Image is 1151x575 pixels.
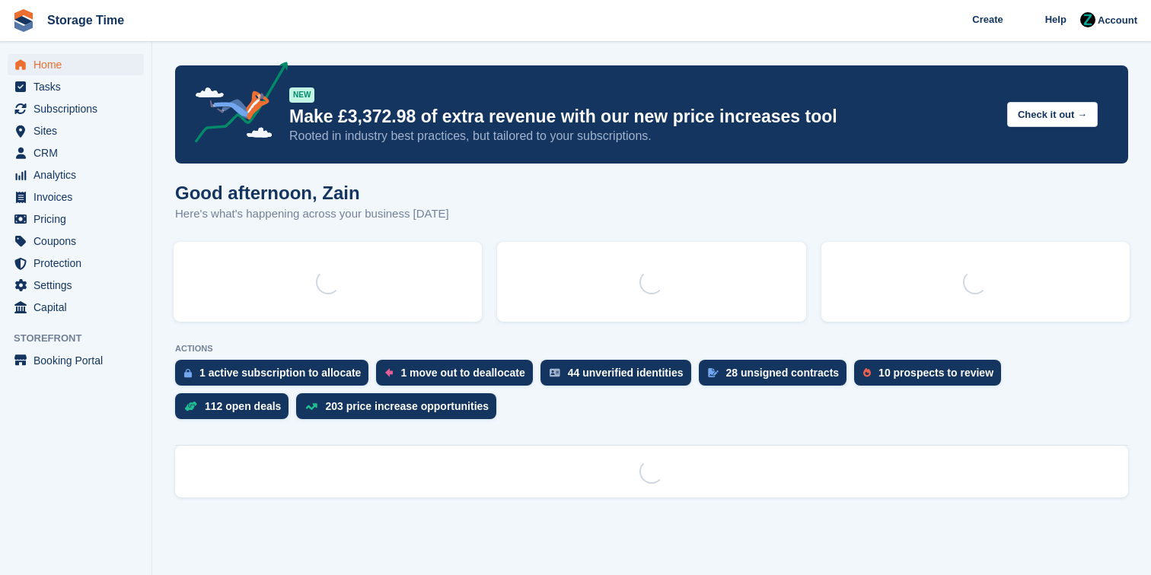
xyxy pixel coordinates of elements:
[8,350,144,371] a: menu
[8,98,144,119] a: menu
[33,350,125,371] span: Booking Portal
[8,230,144,252] a: menu
[699,360,855,393] a: 28 unsigned contracts
[184,401,197,411] img: deal-1b604bf984904fb50ccaf53a9ad4b4a5d6e5aea283cecdc64d6e3604feb123c2.svg
[1045,12,1067,27] span: Help
[863,368,871,377] img: prospect-51fa495bee0391a8d652442698ab0144808aea92771e9ea1ae160a38d050c398.svg
[1080,12,1095,27] img: Zain Sarwar
[14,331,151,346] span: Storefront
[854,360,1009,393] a: 10 prospects to review
[41,8,130,33] a: Storage Time
[175,360,376,393] a: 1 active subscription to allocate
[8,253,144,274] a: menu
[708,368,719,377] img: contract_signature_icon-13c848040528278c33f63329250d36e43548de30e8caae1d1a13099fd9432cc5.svg
[305,403,317,410] img: price_increase_opportunities-93ffe204e8149a01c8c9dc8f82e8f89637d9d84a8eef4429ea346261dce0b2c0.svg
[400,367,524,379] div: 1 move out to deallocate
[184,368,192,378] img: active_subscription_to_allocate_icon-d502201f5373d7db506a760aba3b589e785aa758c864c3986d89f69b8ff3...
[568,367,684,379] div: 44 unverified identities
[33,120,125,141] span: Sites
[33,54,125,75] span: Home
[175,205,449,223] p: Here's what's happening across your business [DATE]
[33,186,125,208] span: Invoices
[33,297,125,318] span: Capital
[33,208,125,230] span: Pricing
[8,275,144,296] a: menu
[289,87,314,103] div: NEW
[385,368,393,377] img: move_outs_to_deallocate_icon-f764333ba52eb49d3ac5e1228854f67142a1ed5810a6f6cc68b1a99e826820c5.svg
[8,164,144,186] a: menu
[8,186,144,208] a: menu
[126,351,144,370] a: Preview store
[376,360,540,393] a: 1 move out to deallocate
[878,367,993,379] div: 10 prospects to review
[175,183,449,203] h1: Good afternoon, Zain
[726,367,840,379] div: 28 unsigned contracts
[175,344,1128,354] p: ACTIONS
[33,142,125,164] span: CRM
[325,400,489,412] div: 203 price increase opportunities
[199,367,361,379] div: 1 active subscription to allocate
[205,400,281,412] div: 112 open deals
[33,253,125,274] span: Protection
[8,208,144,230] a: menu
[8,142,144,164] a: menu
[33,98,125,119] span: Subscriptions
[8,76,144,97] a: menu
[8,120,144,141] a: menu
[33,275,125,296] span: Settings
[1098,13,1137,28] span: Account
[33,230,125,252] span: Coupons
[289,128,995,145] p: Rooted in industry best practices, but tailored to your subscriptions.
[289,106,995,128] p: Make £3,372.98 of extra revenue with our new price increases tool
[33,164,125,186] span: Analytics
[550,368,560,377] img: verify_identity-adf6edd0f0f0b5bbfe63781bf79b02c33cf7c696d77639b501bdc392416b5a36.svg
[296,393,504,427] a: 203 price increase opportunities
[182,62,289,148] img: price-adjustments-announcement-icon-8257ccfd72463d97f412b2fc003d46551f7dbcb40ab6d574587a9cd5c0d94...
[175,393,296,427] a: 112 open deals
[540,360,699,393] a: 44 unverified identities
[12,9,35,32] img: stora-icon-8386f47178a22dfd0bd8f6a31ec36ba5ce8667c1dd55bd0f319d3a0aa187defe.svg
[8,297,144,318] a: menu
[1007,102,1098,127] button: Check it out →
[8,54,144,75] a: menu
[970,12,1000,27] span: Create
[33,76,125,97] span: Tasks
